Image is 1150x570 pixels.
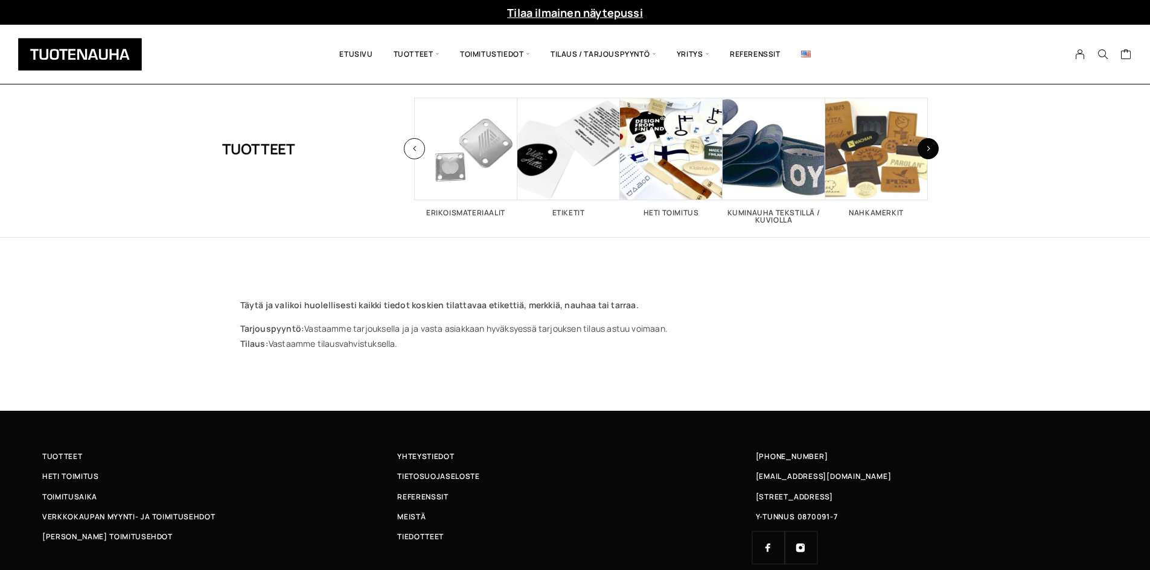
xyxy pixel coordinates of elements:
h2: Etiketit [517,209,620,217]
span: Verkkokaupan myynti- ja toimitusehdot [42,510,215,523]
span: Meistä [397,510,426,523]
span: Tuotteet [42,450,82,463]
span: Yhteystiedot [397,450,454,463]
h1: Tuotteet [222,98,295,200]
a: Yhteystiedot [397,450,752,463]
span: Toimitusaika [42,490,97,503]
a: Visit product category Kuminauha tekstillä / kuviolla [723,98,825,224]
span: Tilaus / Tarjouspyyntö [540,34,666,75]
img: English [801,51,811,57]
span: Yritys [666,34,720,75]
span: [PERSON_NAME] toimitusehdot [42,530,173,543]
a: Visit product category Etiketit [517,98,620,217]
span: Y-TUNNUS 0870091-7 [756,510,838,523]
a: Visit product category Heti toimitus [620,98,723,217]
a: Tuotteet [42,450,397,463]
h2: Nahkamerkit [825,209,928,217]
span: Toimitustiedot [450,34,540,75]
a: My Account [1069,49,1092,60]
h2: Kuminauha tekstillä / kuviolla [723,209,825,224]
a: Verkkokaupan myynti- ja toimitusehdot [42,510,397,523]
a: Toimitusaika [42,490,397,503]
h2: Heti toimitus [620,209,723,217]
a: Tilaa ilmainen näytepussi [507,5,643,20]
span: Referenssit [397,490,448,503]
a: Instagram [785,531,817,564]
strong: Tilaus: [240,338,269,349]
span: Tuotteet [383,34,450,75]
a: Cart [1120,48,1132,63]
a: [PHONE_NUMBER] [756,450,828,463]
a: Referenssit [397,490,752,503]
a: Visit product category Nahkamerkit [825,98,928,217]
h2: Erikoismateriaalit [415,209,517,217]
p: Vastaamme tarjouksella ja ja vasta asiakkaan hyväksyessä tarjouksen tilaus astuu voimaan. Vastaam... [240,321,910,351]
a: [PERSON_NAME] toimitusehdot [42,530,397,543]
strong: Tarjouspyyntö: [240,323,305,334]
a: Visit product category Erikoismateriaalit [415,98,517,217]
a: Tietosuojaseloste [397,470,752,483]
a: [EMAIL_ADDRESS][DOMAIN_NAME] [756,470,892,483]
a: Facebook [752,531,785,564]
span: [STREET_ADDRESS] [756,490,833,503]
span: Heti toimitus [42,470,99,483]
a: Tiedotteet [397,530,752,543]
strong: Täytä ja valikoi huolellisesti kaikki tiedot koskien tilattavaa etikettiä, merkkiä, nauhaa tai ta... [240,299,639,311]
a: Etusivu [329,34,383,75]
a: Referenssit [720,34,791,75]
a: Heti toimitus [42,470,397,483]
span: Tietosuojaseloste [397,470,479,483]
span: Tiedotteet [397,530,444,543]
button: Search [1091,49,1114,60]
img: Tuotenauha Oy [18,38,142,71]
a: Meistä [397,510,752,523]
